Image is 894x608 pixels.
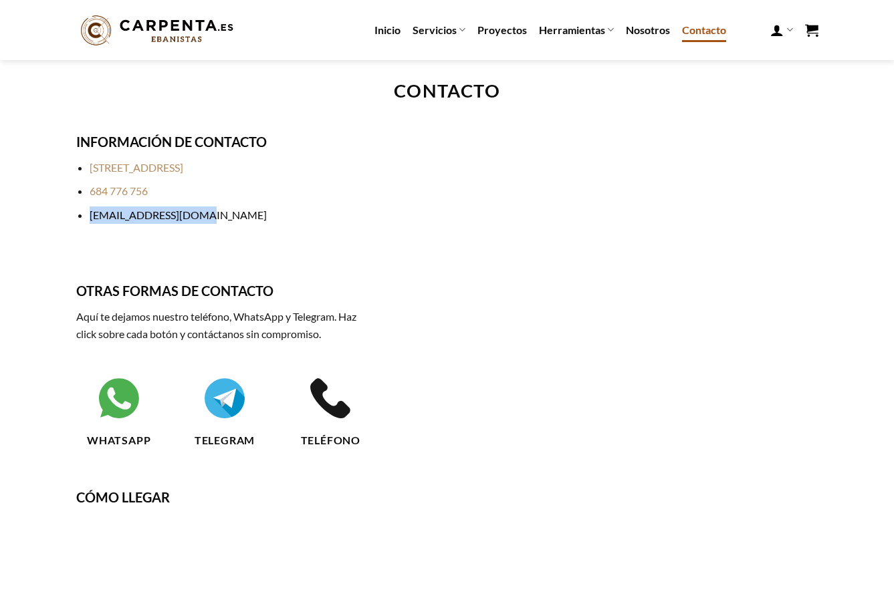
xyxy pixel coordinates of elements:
a: [STREET_ADDRESS] [90,161,183,174]
a: Inicio [374,18,401,42]
img: Carpenta.es [76,12,238,49]
p: Aquí te dejamos nuestro teléfono, WhatsApp y Telegram. Haz click sobre cada botón y contáctanos s... [76,308,374,342]
a: Telegram [182,376,267,446]
h3: CÓMO LLEGAR [76,486,818,508]
a: Teléfono [288,376,373,446]
a: Contacto [682,18,726,42]
h3: INFORMACIÓN DE CONTACTO [76,131,374,152]
a: Herramientas [539,17,614,43]
h5: WhatsApp [76,434,162,446]
a: WhatsApp [76,376,162,446]
strong: CONTACTO [394,80,500,102]
a: Proyectos [477,18,527,42]
a: [EMAIL_ADDRESS][DOMAIN_NAME] [90,208,267,221]
h5: Telegram [182,434,267,446]
a: Servicios [413,17,465,43]
a: 684 776 756 [90,184,148,197]
h5: Teléfono [288,434,373,446]
h3: OTRAS FORMAS DE CONTACTO [76,280,374,301]
a: Nosotros [626,18,670,42]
